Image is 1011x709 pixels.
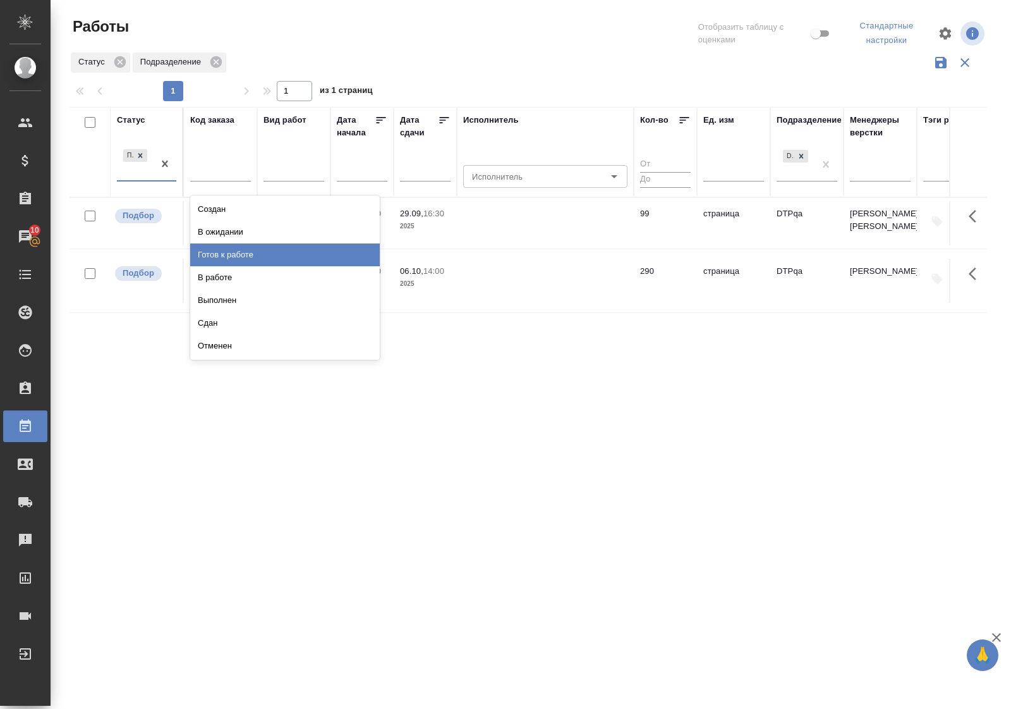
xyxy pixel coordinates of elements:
input: До [640,172,691,188]
p: 2025 [400,220,451,233]
div: Подбор [123,149,133,163]
div: Тэги работы [923,114,975,126]
p: Статус [78,56,109,68]
span: 10 [23,224,47,237]
div: Менеджеры верстки [850,114,911,139]
td: DTPqa [770,201,844,245]
div: Подразделение [133,52,226,73]
button: Добавить тэги [923,265,951,293]
div: Сдан [190,312,380,335]
div: Можно подбирать исполнителей [114,265,176,282]
p: Подразделение [140,56,205,68]
div: Подразделение [777,114,842,126]
div: Статус [117,114,145,126]
p: 29.09, [400,209,423,218]
span: Отобразить таблицу с оценками [698,21,808,46]
span: Работы [70,16,129,37]
p: Подбор [123,209,154,222]
div: Подбор [122,148,148,164]
div: В ожидании [190,221,380,244]
p: 16:30 [423,209,444,218]
button: Здесь прячутся важные кнопки [961,259,991,289]
p: 06.10, [400,266,423,276]
p: 2025 [400,278,451,290]
div: Дата начала [337,114,375,139]
span: Настроить таблицу [930,18,960,49]
span: 🙏 [972,642,993,669]
div: Создан [190,198,380,221]
div: DTPqa [782,149,809,164]
span: Посмотреть информацию [960,22,987,46]
button: Сохранить фильтры [929,51,953,75]
div: Готов к работе [190,244,380,266]
button: Добавить тэги [923,207,951,235]
td: страница [697,201,770,245]
button: 🙏 [967,639,998,671]
button: Сбросить фильтры [953,51,977,75]
div: Отменен [190,335,380,357]
button: Здесь прячутся важные кнопки [961,201,991,231]
p: 14:00 [423,266,444,276]
td: 99 [634,201,697,245]
div: split button [843,16,930,51]
button: Open [605,168,623,185]
td: 290 [634,259,697,303]
div: Исполнитель [463,114,519,126]
div: DTPqa [783,150,794,163]
div: Вид работ [263,114,306,126]
div: В работе [190,266,380,289]
div: Статус [71,52,130,73]
p: [PERSON_NAME], [PERSON_NAME] [850,207,911,233]
td: страница [697,259,770,303]
div: Кол-во [640,114,669,126]
div: Можно подбирать исполнителей [114,207,176,225]
p: Подбор [123,267,154,280]
p: [PERSON_NAME] [850,265,911,278]
a: 10 [3,221,47,252]
span: из 1 страниц [320,83,373,101]
div: Код заказа [190,114,234,126]
div: Дата сдачи [400,114,438,139]
input: От [640,157,691,173]
div: Ед. изм [703,114,734,126]
td: DTPqa [770,259,844,303]
div: Выполнен [190,289,380,312]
